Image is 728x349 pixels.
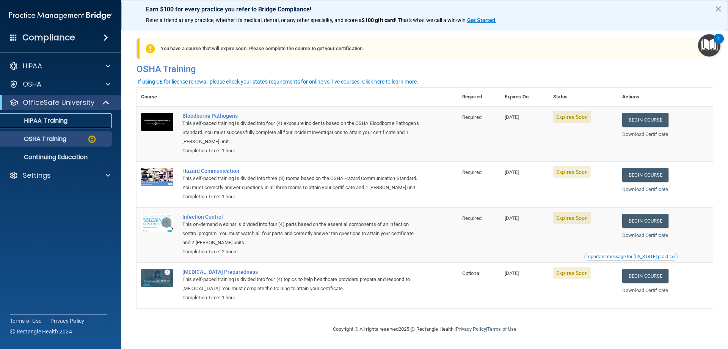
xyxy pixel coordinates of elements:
[5,135,66,143] p: OSHA Training
[10,317,41,325] a: Terms of Use
[182,247,420,256] div: Completion Time: 2 hours
[10,328,72,335] span: Ⓒ Rectangle Health 2024
[182,214,420,220] a: Infection Control
[553,267,591,279] span: Expires Soon
[553,212,591,224] span: Expires Soon
[182,146,420,155] div: Completion Time: 1 hour
[146,44,155,54] img: exclamation-circle-solid-warning.7ed2984d.png
[717,39,720,49] div: 1
[458,88,500,106] th: Required
[467,17,496,23] a: Get Started
[584,253,678,261] button: Read this if you are a dental practitioner in the state of CA
[9,62,110,71] a: HIPAA
[549,88,618,106] th: Status
[23,62,42,71] p: HIPAA
[138,79,418,84] div: If using CE for license renewal, please check your state's requirements for online vs. live cours...
[22,32,75,43] h4: Compliance
[462,215,482,221] span: Required
[50,317,85,325] a: Privacy Policy
[146,6,703,13] p: Earn $100 for every practice you refer to Bridge Compliance!
[618,88,713,106] th: Actions
[487,326,516,332] a: Terms of Use
[362,17,395,23] strong: $100 gift card
[462,114,482,120] span: Required
[715,3,722,15] button: Close
[87,134,97,144] img: warning-circle.0cc9ac19.png
[9,171,110,180] a: Settings
[395,17,467,23] span: ! That's what we call a win-win.
[585,254,676,259] div: Important message for [US_STATE] practices
[505,270,519,276] span: [DATE]
[622,131,668,137] a: Download Certificate
[622,214,668,228] a: Begin Course
[136,64,713,74] h4: OSHA Training
[182,174,420,192] div: This self-paced training is divided into three (3) rooms based on the OSHA Hazard Communication S...
[698,34,720,57] button: Open Resource Center, 1 new notification
[286,317,563,341] div: Copyright © All rights reserved 2025 @ Rectangle Health | |
[505,215,519,221] span: [DATE]
[5,153,108,161] p: Continuing Education
[505,169,519,175] span: [DATE]
[456,326,486,332] a: Privacy Policy
[505,114,519,120] span: [DATE]
[500,88,549,106] th: Expires On
[136,78,419,85] button: If using CE for license renewal, please check your state's requirements for online vs. live cours...
[622,232,668,238] a: Download Certificate
[622,269,668,283] a: Begin Course
[182,168,420,174] a: Hazard Communication
[5,117,67,125] p: HIPAA Training
[23,171,51,180] p: Settings
[23,80,42,89] p: OSHA
[182,269,420,275] a: [MEDICAL_DATA] Preparedness
[462,270,480,276] span: Optional
[553,111,591,123] span: Expires Soon
[622,287,668,293] a: Download Certificate
[182,220,420,247] div: This on-demand webinar is divided into four (4) parts based on the essential components of an inf...
[182,275,420,293] div: This self-paced training is divided into four (4) topics to help healthcare providers prepare and...
[146,17,362,23] span: Refer a friend at any practice, whether it's medical, dental, or any other speciality, and score a
[136,88,178,106] th: Course
[553,166,591,178] span: Expires Soon
[622,113,668,127] a: Begin Course
[622,168,668,182] a: Begin Course
[467,17,495,23] strong: Get Started
[462,169,482,175] span: Required
[182,293,420,302] div: Completion Time: 1 hour
[9,8,112,23] img: PMB logo
[182,192,420,201] div: Completion Time: 1 hour
[9,80,110,89] a: OSHA
[9,98,110,107] a: OfficeSafe University
[622,186,668,192] a: Download Certificate
[140,38,704,59] div: You have a course that will expire soon. Please complete the course to get your certification.
[23,98,94,107] p: OfficeSafe University
[182,113,420,119] a: Bloodborne Pathogens
[182,119,420,146] div: This self-paced training is divided into four (4) exposure incidents based on the OSHA Bloodborne...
